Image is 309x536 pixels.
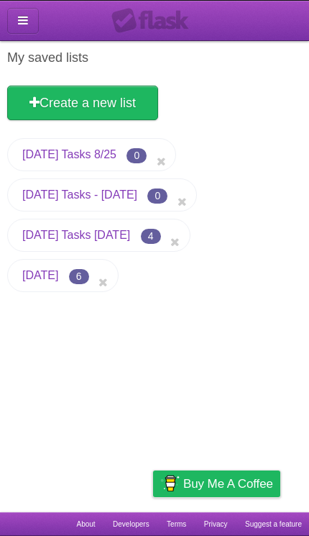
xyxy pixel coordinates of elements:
a: Buy me a coffee [153,471,280,497]
a: Suggest a feature [245,512,302,536]
a: [DATE] [22,269,58,281]
span: 0 [147,188,167,204]
span: Buy me a coffee [183,471,273,496]
a: Terms [167,512,186,536]
a: About [76,512,95,536]
a: Create a new list [7,86,158,120]
span: 6 [69,269,89,284]
div: Flask [111,8,198,34]
span: 4 [141,229,161,244]
a: [DATE] Tasks - [DATE] [22,188,137,201]
a: Privacy [204,512,228,536]
h1: My saved lists [7,48,302,68]
a: [DATE] Tasks [DATE] [22,229,130,241]
img: Buy me a coffee [160,471,180,496]
a: [DATE] Tasks 8/25 [22,148,116,160]
a: Developers [113,512,149,536]
span: 0 [126,148,147,163]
